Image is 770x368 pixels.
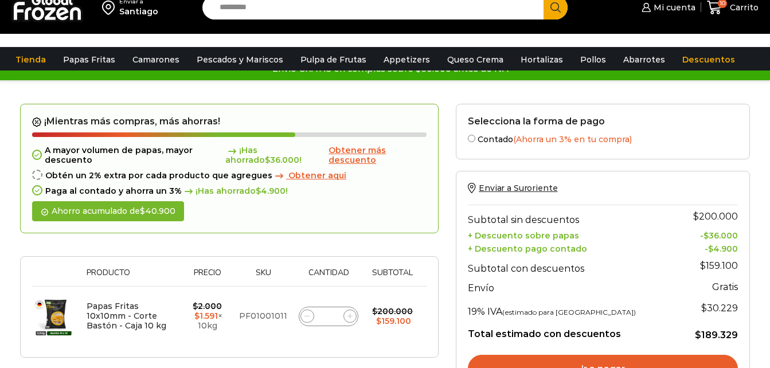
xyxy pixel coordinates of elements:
bdi: 159.100 [376,316,411,326]
span: Enviar a Suroriente [479,183,557,193]
th: + Descuento pago contado [468,241,677,254]
span: Mi cuenta [651,2,695,13]
a: Obtener más descuento [329,146,427,165]
a: Enviar a Suroriente [468,183,557,193]
span: $ [700,260,706,271]
td: - [677,241,738,254]
bdi: 189.329 [695,330,738,340]
input: Contado(Ahorra un 3% en tu compra) [468,135,475,142]
th: Cantidad [293,268,364,286]
h2: ¡Mientras más compras, más ahorras! [32,116,427,127]
span: ¡Has ahorrado ! [225,146,326,165]
strong: Gratis [712,281,738,292]
td: - [677,228,738,241]
span: $ [256,186,261,196]
a: Tienda [10,49,52,71]
bdi: 4.900 [708,244,738,254]
div: Paga al contado y ahorra un 3% [32,186,427,196]
span: $ [372,306,377,316]
th: Total estimado con descuentos [468,320,677,342]
th: Subtotal [364,268,421,286]
span: $ [693,211,699,222]
bdi: 36.000 [265,155,299,165]
th: + Descuento sobre papas [468,228,677,241]
span: $ [140,206,145,216]
th: 19% IVA [468,297,677,320]
th: Producto [81,268,181,286]
a: Obtener aqui [272,171,346,181]
span: ¡Has ahorrado ! [182,186,288,196]
span: Obtener aqui [288,170,346,181]
a: Pescados y Mariscos [191,49,289,71]
bdi: 200.000 [372,306,413,316]
a: Hortalizas [515,49,569,71]
div: A mayor volumen de papas, mayor descuento [32,146,427,165]
span: 30.229 [701,303,738,314]
a: Queso Crema [441,49,509,71]
input: Product quantity [320,308,337,324]
a: Abarrotes [617,49,671,71]
label: Contado [468,132,738,144]
span: $ [695,330,701,340]
bdi: 200.000 [693,211,738,222]
bdi: 40.900 [140,206,175,216]
div: Santiago [119,6,158,17]
a: Descuentos [677,49,741,71]
th: Subtotal con descuentos [468,254,677,277]
bdi: 36.000 [703,230,738,241]
th: Precio [181,268,233,286]
h2: Selecciona la forma de pago [468,116,738,127]
span: $ [376,316,381,326]
span: $ [265,155,270,165]
bdi: 159.100 [700,260,738,271]
td: PF01001011 [233,287,293,346]
a: Pulpa de Frutas [295,49,372,71]
bdi: 4.900 [256,186,286,196]
small: (estimado para [GEOGRAPHIC_DATA]) [502,308,636,316]
bdi: 1.591 [194,311,218,321]
bdi: 2.000 [193,301,222,311]
span: Obtener más descuento [329,145,386,165]
a: Papas Fritas 10x10mm - Corte Bastón - Caja 10 kg [87,301,166,331]
a: Pollos [574,49,612,71]
a: Appetizers [378,49,436,71]
span: $ [194,311,200,321]
span: $ [193,301,198,311]
span: Carrito [727,2,759,13]
td: × 10kg [181,287,233,346]
span: $ [708,244,713,254]
div: Ahorro acumulado de [32,201,184,221]
a: Camarones [127,49,185,71]
span: $ [701,303,707,314]
div: Obtén un 2% extra por cada producto que agregues [32,171,427,181]
a: Papas Fritas [57,49,121,71]
th: Envío [468,277,677,297]
th: Subtotal sin descuentos [468,205,677,228]
th: Sku [233,268,293,286]
span: (Ahorra un 3% en tu compra) [513,134,632,144]
span: $ [703,230,709,241]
